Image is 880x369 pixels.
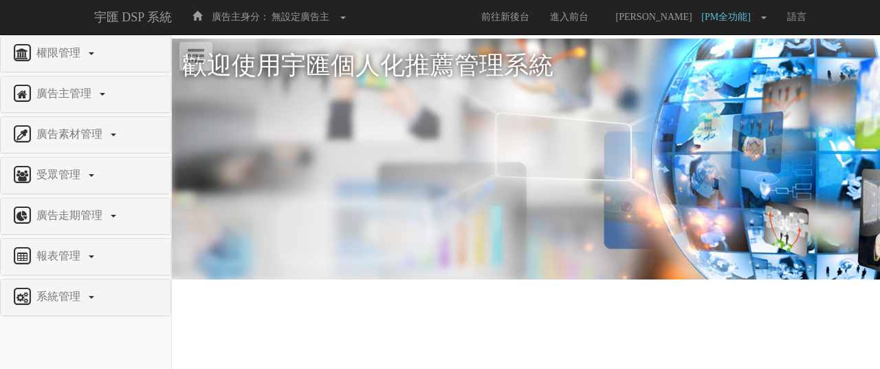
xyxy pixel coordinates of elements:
[11,83,160,105] a: 廣告主管理
[11,124,160,146] a: 廣告素材管理
[33,250,87,262] span: 報表管理
[33,128,109,140] span: 廣告素材管理
[701,12,758,22] span: [PM全功能]
[33,169,87,180] span: 受眾管理
[33,291,87,302] span: 系統管理
[11,246,160,268] a: 報表管理
[212,12,269,22] span: 廣告主身分：
[11,205,160,227] a: 廣告走期管理
[11,43,160,65] a: 權限管理
[33,87,98,99] span: 廣告主管理
[33,209,109,221] span: 廣告走期管理
[11,165,160,187] a: 受眾管理
[33,47,87,59] span: 權限管理
[11,286,160,308] a: 系統管理
[272,12,329,22] span: 無設定廣告主
[609,12,699,22] span: [PERSON_NAME]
